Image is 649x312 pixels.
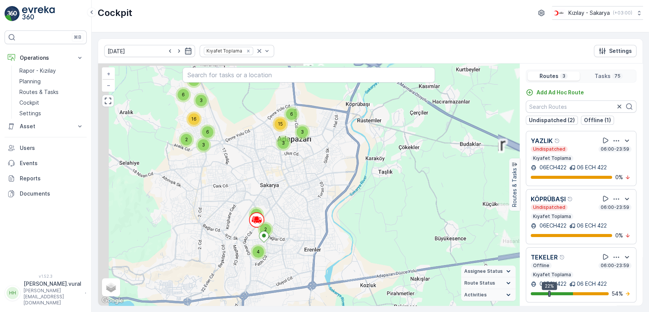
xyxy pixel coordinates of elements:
[20,144,84,152] p: Users
[538,280,566,288] p: 06ECH422
[594,45,636,57] button: Settings
[532,263,550,269] p: Offline
[20,190,84,197] p: Documents
[614,73,621,79] p: 75
[464,268,503,274] span: Assignee Status
[20,175,84,182] p: Reports
[511,168,518,207] p: Routes & Tasks
[552,9,565,17] img: k%C4%B1z%C4%B1lay_DTAvauz.png
[278,121,283,127] span: 15
[5,6,20,21] img: logo
[532,204,566,210] p: Undispatched
[257,249,260,255] span: 4
[461,277,516,289] summary: Route Status
[5,156,87,171] a: Events
[461,289,516,301] summary: Activities
[461,266,516,277] summary: Assignee Status
[19,78,41,85] p: Planning
[202,142,205,148] span: 3
[186,73,202,88] div: 2
[612,290,623,298] p: 54 %
[532,146,566,152] p: Undispatched
[206,129,209,135] span: 6
[301,129,304,135] span: 3
[182,67,435,83] input: Search for tasks or a location
[526,116,578,125] button: Undispatched (2)
[16,87,87,97] a: Routes & Tasks
[559,254,565,260] div: Help Tooltip Icon
[282,140,285,146] span: 3
[536,89,584,96] p: Add Ad Hoc Route
[532,272,572,278] p: Kıyafet Toplama
[20,159,84,167] p: Events
[542,282,557,290] div: 22%
[540,72,559,80] p: Routes
[295,124,310,140] div: 3
[552,6,643,20] button: Kızılay - Sakarya(+03:00)
[615,174,623,181] p: 0 %
[562,73,566,79] p: 3
[600,263,630,269] p: 06:00-23:59
[255,212,258,217] span: 3
[554,138,560,144] div: Help Tooltip Icon
[5,119,87,134] button: Asset
[16,97,87,108] a: Cockpit
[186,111,202,127] div: 16
[567,196,573,202] div: Help Tooltip Icon
[584,116,611,124] p: Offline (1)
[16,65,87,76] a: Rapor - Kızılay
[104,45,195,57] input: dd/mm/yyyy
[5,171,87,186] a: Reports
[19,67,56,75] p: Rapor - Kızılay
[204,47,243,54] div: Kıyafet Toplama
[284,107,299,122] div: 6
[600,146,630,152] p: 06:00-23:59
[5,50,87,65] button: Operations
[103,279,119,296] a: Layers
[107,70,110,77] span: +
[526,100,636,113] input: Search Routes
[526,89,584,96] a: Add Ad Hoc Route
[6,287,19,299] div: HH
[538,222,566,229] p: 06ECH422
[577,280,607,288] p: 06 ECH 422
[276,135,291,151] div: 3
[538,164,566,171] p: 06ECH422
[179,132,194,147] div: 2
[196,137,211,153] div: 3
[200,97,203,103] span: 3
[182,92,185,97] span: 6
[577,164,607,171] p: 06 ECH 422
[200,124,215,140] div: 6
[464,292,487,298] span: Activities
[16,108,87,119] a: Settings
[290,111,293,117] span: 6
[600,204,630,210] p: 06:00-23:59
[568,9,610,17] p: Kızılay - Sakarya
[532,155,572,161] p: Kıyafet Toplama
[249,207,264,222] div: 3
[20,123,71,130] p: Asset
[529,116,575,124] p: Undispatched (2)
[19,88,59,96] p: Routes & Tasks
[531,136,553,145] p: YAZLIK
[22,6,55,21] img: logo_light-DOdMpM7g.png
[103,68,114,80] a: Zoom In
[613,10,632,16] p: ( +03:00 )
[264,226,267,232] span: 2
[5,274,87,279] span: v 1.52.3
[100,296,125,306] img: Google
[98,7,132,19] p: Cockpit
[100,296,125,306] a: Open this area in Google Maps (opens a new window)
[5,186,87,201] a: Documents
[103,80,114,91] a: Zoom Out
[20,54,71,62] p: Operations
[258,222,273,237] div: 2
[176,87,191,102] div: 6
[609,47,632,55] p: Settings
[531,194,566,204] p: KÖPRÜBAŞI
[251,244,266,259] div: 4
[19,110,41,117] p: Settings
[531,253,558,262] p: TEKELER
[615,232,623,239] p: 0 %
